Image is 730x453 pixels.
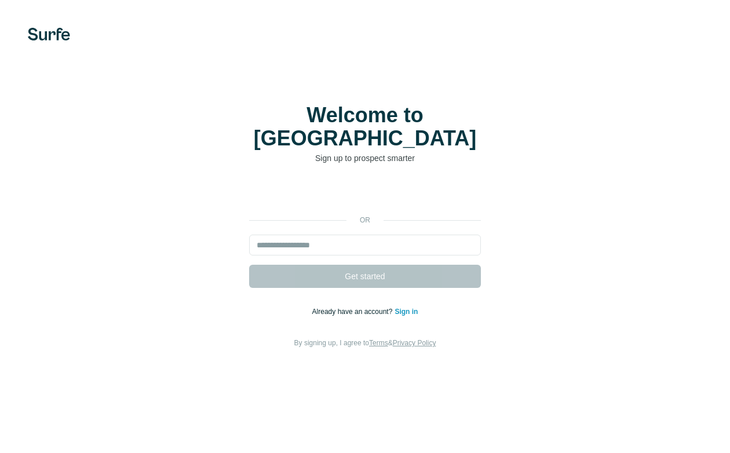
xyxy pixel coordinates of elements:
[243,181,487,207] iframe: Sign in with Google Button
[346,215,384,225] p: or
[294,339,436,347] span: By signing up, I agree to &
[249,104,481,150] h1: Welcome to [GEOGRAPHIC_DATA]
[393,339,436,347] a: Privacy Policy
[395,308,418,316] a: Sign in
[28,28,70,41] img: Surfe's logo
[369,339,388,347] a: Terms
[249,152,481,164] p: Sign up to prospect smarter
[312,308,395,316] span: Already have an account?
